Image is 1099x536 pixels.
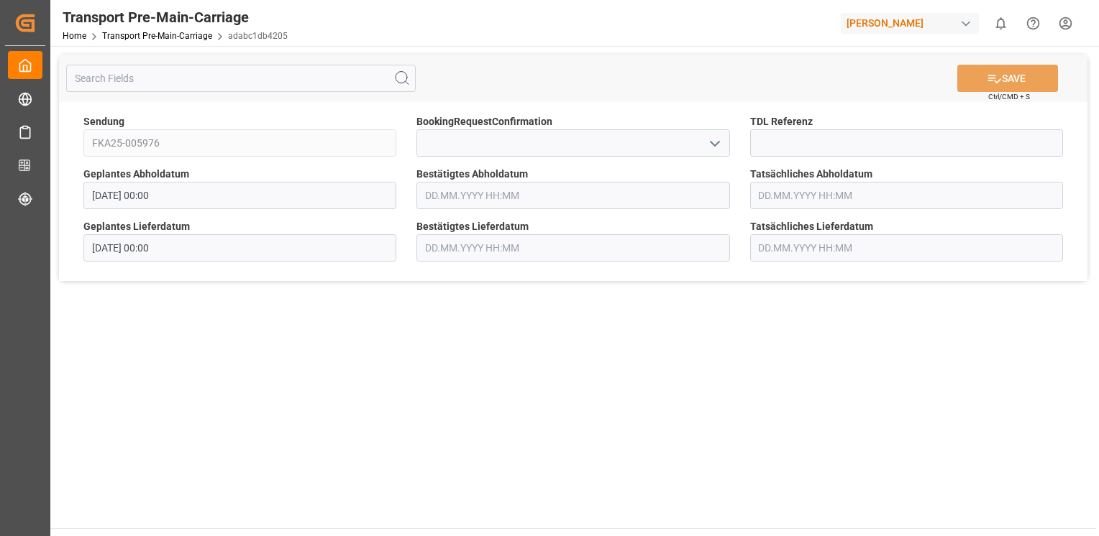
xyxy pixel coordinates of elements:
[63,31,86,41] a: Home
[416,219,529,234] span: Bestätigtes Lieferdatum
[83,182,396,209] input: DD.MM.YYYY HH:MM
[841,9,985,37] button: [PERSON_NAME]
[750,219,873,234] span: Tatsächliches Lieferdatum
[957,65,1058,92] button: SAVE
[416,167,528,182] span: Bestätigtes Abholdatum
[985,7,1017,40] button: show 0 new notifications
[988,91,1030,102] span: Ctrl/CMD + S
[83,114,124,129] span: Sendung
[750,182,1063,209] input: DD.MM.YYYY HH:MM
[416,114,552,129] span: BookingRequestConfirmation
[1017,7,1049,40] button: Help Center
[83,219,190,234] span: Geplantes Lieferdatum
[841,13,979,34] div: [PERSON_NAME]
[63,6,288,28] div: Transport Pre-Main-Carriage
[83,167,189,182] span: Geplantes Abholdatum
[416,234,729,262] input: DD.MM.YYYY HH:MM
[83,234,396,262] input: DD.MM.YYYY HH:MM
[703,132,724,154] button: open menu
[102,31,212,41] a: Transport Pre-Main-Carriage
[750,167,872,182] span: Tatsächliches Abholdatum
[416,182,729,209] input: DD.MM.YYYY HH:MM
[750,234,1063,262] input: DD.MM.YYYY HH:MM
[66,65,416,92] input: Search Fields
[750,114,813,129] span: TDL Referenz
